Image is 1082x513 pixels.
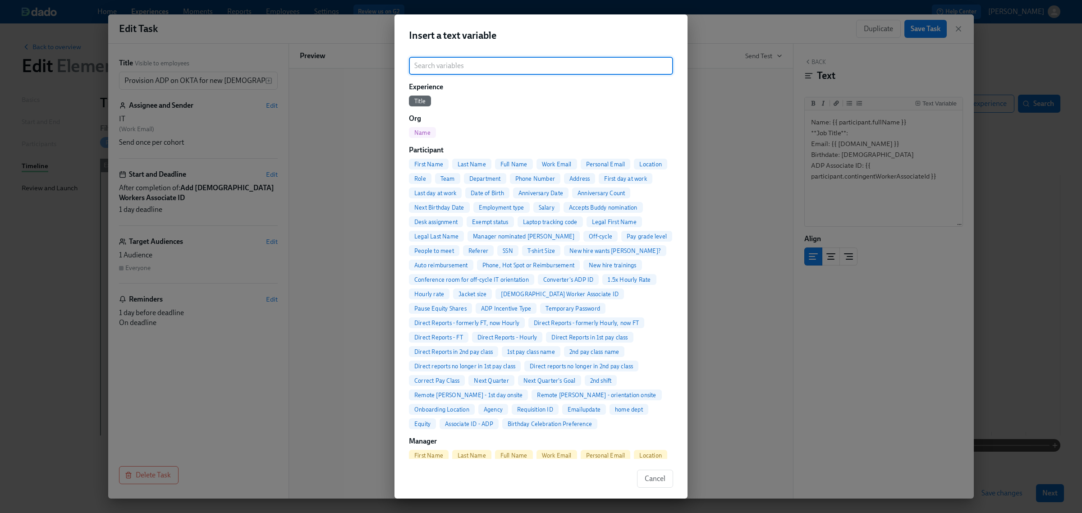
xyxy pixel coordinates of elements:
span: Onboarding Location [409,406,475,413]
span: Hourly rate [409,291,449,298]
span: Team [435,175,460,182]
span: Anniversary Date [513,190,569,197]
button: First day at work [599,173,652,184]
span: ADP Incentive Type [476,305,537,312]
button: Manager nominated [PERSON_NAME] [468,231,580,242]
button: Correct Pay Class [409,375,465,386]
span: Full Name [495,161,533,168]
button: T-shirt Size [522,245,560,256]
span: Remote [PERSON_NAME] - orientation onsite [532,392,661,398]
button: Equity [409,418,436,429]
button: Salary [533,202,560,213]
span: Temporary Password [540,305,605,312]
button: People to meet [409,245,459,256]
button: Direct Reports - formerly FT, now Hourly [409,317,525,328]
span: Work Email [536,452,577,459]
span: Direct Reports - formerly Hourly, now FT [528,320,644,326]
span: Next Birthday Date [409,204,470,211]
button: Onboarding Location [409,404,475,415]
button: Requisition ID [512,404,559,415]
button: Agency [478,404,508,415]
button: Work Email [536,450,577,461]
span: Referer [463,247,494,254]
button: Direct Reports in 1st pay class [546,332,633,343]
button: Next Quarter's Goal [518,375,581,386]
span: Equity [409,421,436,427]
button: Department [464,173,506,184]
span: Auto reimbursement [409,262,473,269]
button: Direct Reports - FT [409,332,468,343]
span: Correct Pay Class [409,377,465,384]
button: Direct Reports - formerly Hourly, now FT [528,317,644,328]
span: Laptop tracking code [518,219,583,225]
span: Remote [PERSON_NAME] - 1st day onsite [409,392,528,398]
span: Salary [533,204,560,211]
button: 1.5x Hourly Rate [602,274,656,285]
button: Off-cycle [583,231,618,242]
span: New hire trainings [583,262,642,269]
span: Accepts Buddy nomination [564,204,643,211]
h6: Manager [409,436,673,446]
span: Desk assignment [409,219,463,225]
span: Last day at work [409,190,462,197]
span: Manager nominated [PERSON_NAME] [468,233,580,240]
button: Work Email [536,159,577,169]
button: Last Name [452,450,491,461]
span: Pay grade level [621,233,672,240]
button: New hire wants [PERSON_NAME]? [564,245,666,256]
span: SSN [497,247,518,254]
button: Direct reports no longer in 2nd pay class [524,361,638,371]
span: 2nd shift [585,377,617,384]
button: Desk assignment [409,216,463,227]
span: New hire wants [PERSON_NAME]? [564,247,666,254]
span: People to meet [409,247,459,254]
span: Title [409,98,431,105]
button: Emailupdate [562,404,606,415]
button: [DEMOGRAPHIC_DATA] Worker Associate ID [495,289,624,299]
button: New hire trainings [583,260,642,270]
span: Address [564,175,595,182]
button: Direct Reports in 2nd pay class [409,346,498,357]
button: Employment type [473,202,530,213]
span: Date of Birth [465,190,509,197]
button: 1st pay class name [502,346,560,357]
h6: Participant [409,145,673,155]
span: Location [634,161,667,168]
span: Conference room for off-cycle IT orientation [409,276,534,283]
span: Emailupdate [562,406,606,413]
button: First Name [409,159,449,169]
button: Accepts Buddy nomination [564,202,643,213]
span: Direct Reports - Hourly [472,334,543,341]
span: 1st pay class name [502,348,560,355]
span: Direct Reports in 1st pay class [546,334,633,341]
input: Search variables [409,57,673,75]
button: Jacket size [453,289,492,299]
button: Next Quarter [468,375,514,386]
h6: Experience [409,82,673,92]
span: Last Name [452,161,491,168]
button: Location [634,450,667,461]
span: home dept [610,406,648,413]
button: Remote [PERSON_NAME] - 1st day onsite [409,389,528,400]
button: 2nd shift [585,375,617,386]
span: Converter's ADP ID [538,276,599,283]
button: Name [409,127,436,138]
button: Full Name [495,450,533,461]
span: Name [409,129,436,136]
button: 2nd pay class name [564,346,625,357]
span: Cancel [645,474,665,483]
button: Pause Equity Shares [409,303,472,314]
span: Next Quarter [468,377,514,384]
button: Personal Email [581,450,631,461]
span: 2nd pay class name [564,348,625,355]
span: Last Name [452,452,491,459]
button: Title [409,96,431,106]
span: Exempt status [467,219,514,225]
button: Auto reimbursement [409,260,473,270]
button: SSN [497,245,518,256]
button: Birthday Celebration Preference [502,418,597,429]
span: Agency [478,406,508,413]
button: Address [564,173,595,184]
span: Phone Number [510,175,560,182]
span: Direct Reports in 2nd pay class [409,348,498,355]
